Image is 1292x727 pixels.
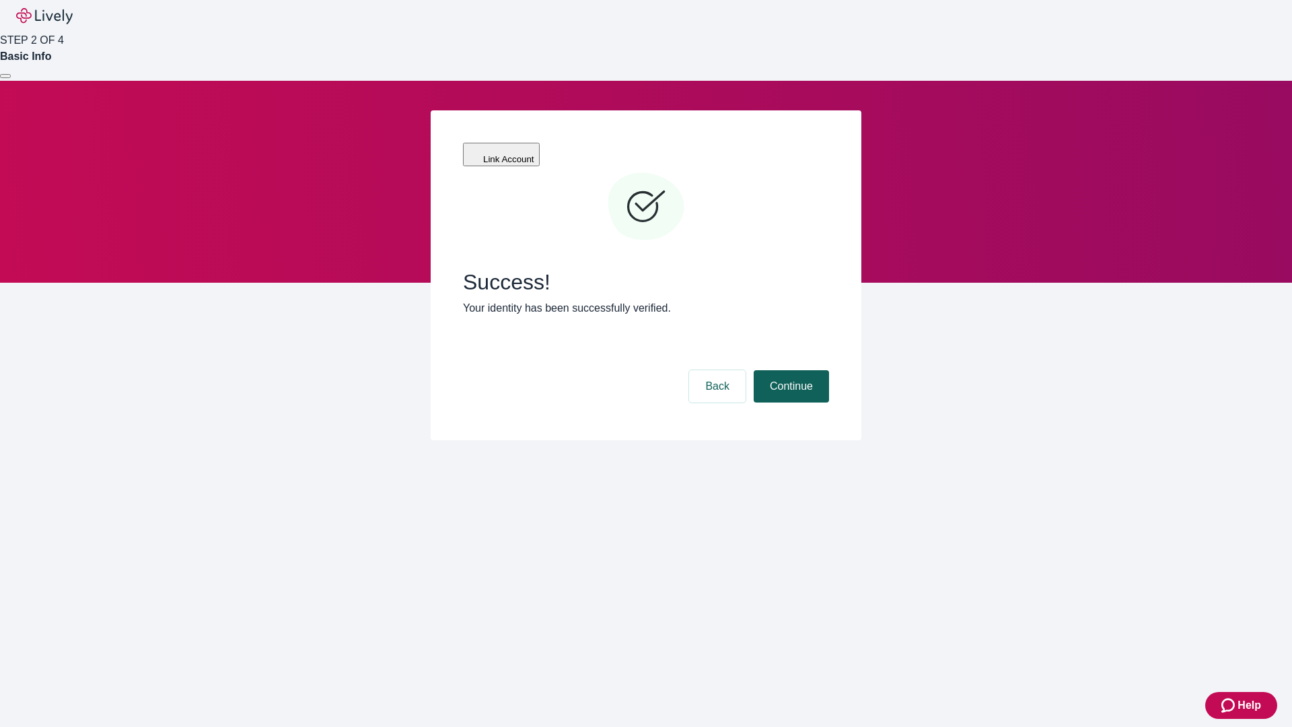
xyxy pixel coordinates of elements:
button: Continue [754,370,829,403]
p: Your identity has been successfully verified. [463,300,829,316]
svg: Checkmark icon [606,167,686,248]
button: Link Account [463,143,540,166]
span: Success! [463,269,829,295]
img: Lively [16,8,73,24]
span: Help [1237,697,1261,714]
button: Zendesk support iconHelp [1205,692,1277,719]
svg: Zendesk support icon [1221,697,1237,714]
button: Back [689,370,746,403]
